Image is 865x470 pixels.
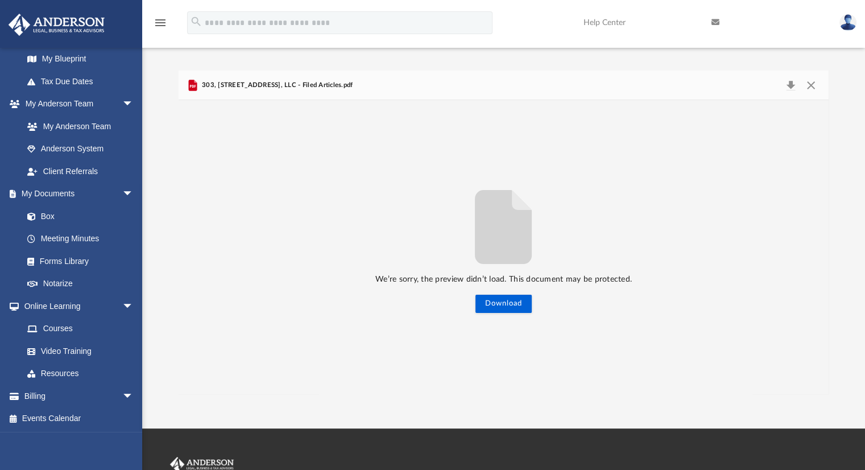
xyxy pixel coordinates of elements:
a: Video Training [16,340,139,362]
button: Download [781,77,801,93]
a: My Anderson Teamarrow_drop_down [8,93,145,116]
span: arrow_drop_down [122,295,145,318]
a: Online Learningarrow_drop_down [8,295,145,318]
div: File preview [179,100,829,394]
button: Download [475,295,532,313]
img: User Pic [839,14,856,31]
span: 303, [STREET_ADDRESS], LLC - Filed Articles.pdf [200,80,353,90]
a: Client Referrals [16,160,145,183]
a: My Documentsarrow_drop_down [8,183,145,205]
span: arrow_drop_down [122,385,145,408]
a: Meeting Minutes [16,228,145,250]
a: Tax Due Dates [16,70,151,93]
i: search [190,15,202,28]
a: Courses [16,318,145,340]
a: Billingarrow_drop_down [8,385,151,407]
a: Anderson System [16,138,145,160]
a: Notarize [16,273,145,295]
a: My Blueprint [16,48,145,71]
div: Preview [179,71,829,394]
i: menu [154,16,167,30]
button: Close [801,77,821,93]
a: Forms Library [16,250,139,273]
a: My Anderson Team [16,115,139,138]
span: arrow_drop_down [122,93,145,116]
a: Box [16,205,139,228]
p: We’re sorry, the preview didn’t load. This document may be protected. [179,273,829,287]
img: Anderson Advisors Platinum Portal [5,14,108,36]
a: menu [154,22,167,30]
span: arrow_drop_down [122,183,145,206]
a: Events Calendar [8,407,151,430]
a: Resources [16,362,145,385]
